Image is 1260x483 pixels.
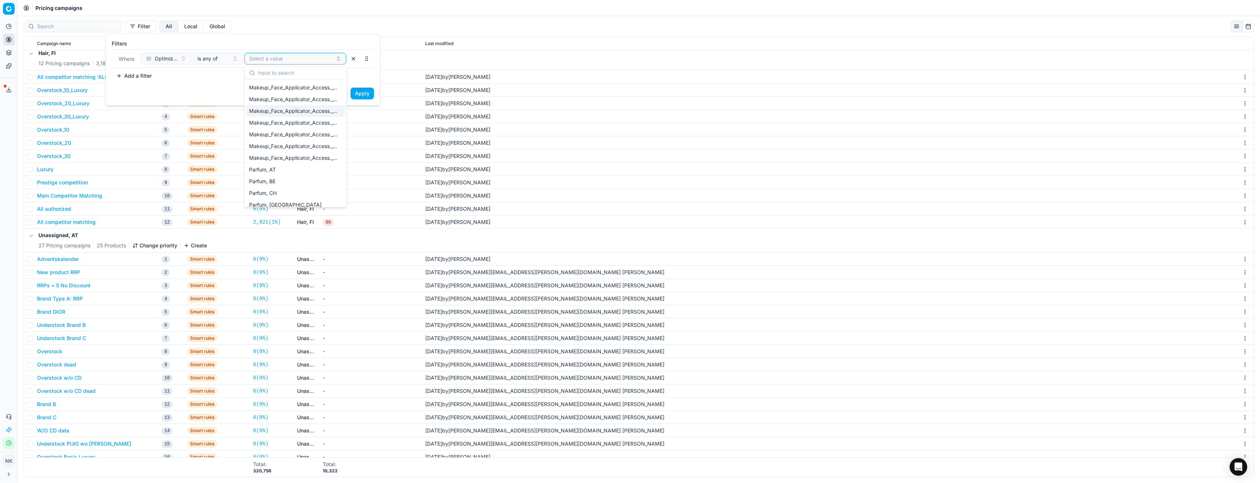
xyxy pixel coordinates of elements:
span: Optimization group [155,55,178,62]
input: Input to search [258,66,342,80]
span: Parfum, AT [249,166,276,173]
span: is any of [197,55,218,62]
span: Makeup_Face_Applicator_Access._Other, SE [249,154,339,162]
span: Parfum, CH [249,189,277,197]
span: Parfum, [GEOGRAPHIC_DATA] [249,201,322,209]
span: Makeup_Face_Applicator_Access._Other, [GEOGRAPHIC_DATA] [249,84,339,91]
span: Makeup_Face_Applicator_Access._Other, FI [249,96,339,103]
button: Add a filter [112,70,156,82]
span: Where [119,56,134,62]
button: Apply [351,88,374,99]
div: Suggestions [245,80,346,207]
label: Filters [112,40,374,47]
span: Makeup_Face_Applicator_Access._Other, [GEOGRAPHIC_DATA] [249,131,339,138]
span: Parfum, BE [249,178,275,185]
span: Makeup_Face_Applicator_Access._Other, FR [249,107,339,115]
span: Makeup_Face_Applicator_Access._Other, IT [249,119,339,126]
button: Select a value [244,53,346,64]
span: Makeup_Face_Applicator_Access._Other, PL [249,143,339,150]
